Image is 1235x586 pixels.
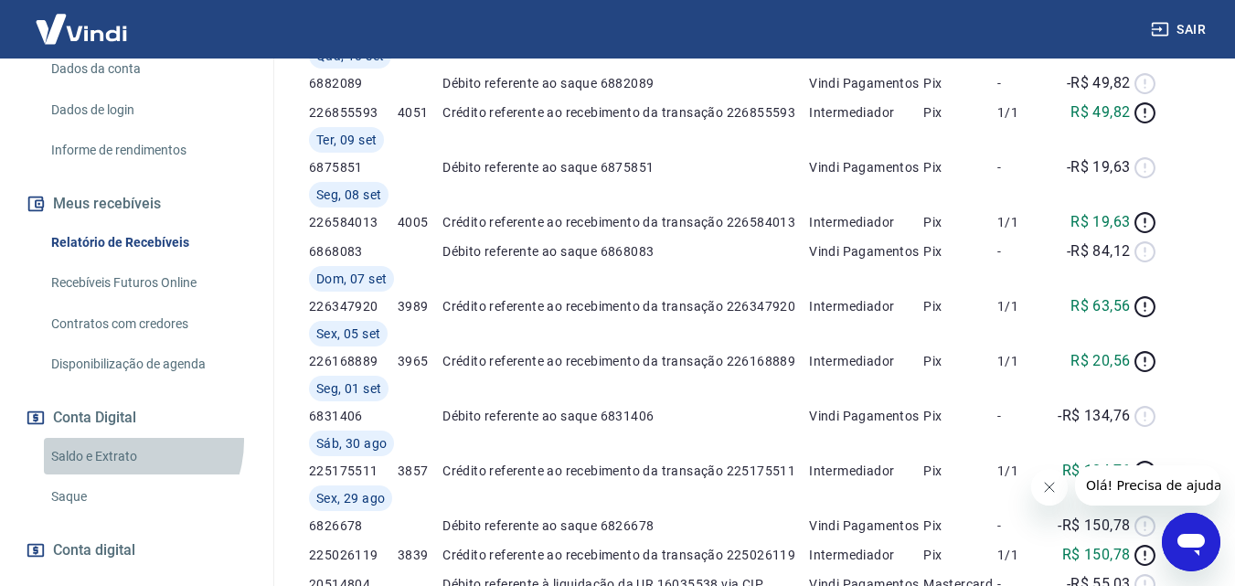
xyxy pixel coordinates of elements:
p: 6882089 [309,74,398,92]
span: Olá! Precisa de ajuda? [11,13,154,27]
p: Crédito referente ao recebimento da transação 225026119 [442,546,809,564]
a: Saldo e Extrato [44,438,251,475]
a: Recebíveis Futuros Online [44,264,251,302]
a: Disponibilização de agenda [44,346,251,383]
p: 6868083 [309,242,398,261]
p: Pix [923,546,997,564]
p: Pix [923,352,997,370]
span: Sex, 29 ago [316,489,385,507]
p: -R$ 19,63 [1067,156,1131,178]
p: Intermediador [809,462,923,480]
a: Dados de login [44,91,251,129]
p: Vindi Pagamentos [809,158,923,176]
p: Débito referente ao saque 6882089 [442,74,809,92]
p: - [997,74,1053,92]
p: 6875851 [309,158,398,176]
p: Pix [923,462,997,480]
span: Dom, 07 set [316,270,387,288]
p: R$ 19,63 [1070,211,1130,233]
p: Crédito referente ao recebimento da transação 226855593 [442,103,809,122]
p: 225175511 [309,462,398,480]
button: Conta Digital [22,398,251,438]
p: R$ 134,76 [1062,460,1131,482]
p: Crédito referente ao recebimento da transação 226347920 [442,297,809,315]
p: Intermediador [809,213,923,231]
p: 226168889 [309,352,398,370]
p: 3839 [398,546,442,564]
p: Intermediador [809,546,923,564]
p: - [997,407,1053,425]
p: 1/1 [997,546,1053,564]
p: Intermediador [809,103,923,122]
p: 1/1 [997,297,1053,315]
span: Sex, 05 set [316,325,380,343]
p: Pix [923,213,997,231]
p: 226855593 [309,103,398,122]
a: Contratos com credores [44,305,251,343]
button: Sair [1147,13,1213,47]
p: Pix [923,407,997,425]
p: 1/1 [997,352,1053,370]
span: Conta digital [53,538,135,563]
p: 225026119 [309,546,398,564]
p: 1/1 [997,213,1053,231]
p: Pix [923,242,997,261]
p: 1/1 [997,103,1053,122]
p: Débito referente ao saque 6868083 [442,242,809,261]
p: -R$ 134,76 [1058,405,1130,427]
p: 1/1 [997,462,1053,480]
p: 6826678 [309,517,398,535]
iframe: Botão para abrir a janela de mensagens [1162,513,1220,571]
iframe: Fechar mensagem [1031,469,1068,506]
p: Crédito referente ao recebimento da transação 226584013 [442,213,809,231]
span: Ter, 09 set [316,131,377,149]
a: Saque [44,478,251,516]
p: 6831406 [309,407,398,425]
span: Seg, 08 set [316,186,381,204]
p: - [997,242,1053,261]
p: 4005 [398,213,442,231]
p: 3965 [398,352,442,370]
a: Informe de rendimentos [44,132,251,169]
p: 226584013 [309,213,398,231]
p: -R$ 49,82 [1067,72,1131,94]
a: Dados da conta [44,50,251,88]
p: R$ 150,78 [1062,544,1131,566]
p: Crédito referente ao recebimento da transação 225175511 [442,462,809,480]
p: Vindi Pagamentos [809,74,923,92]
p: Débito referente ao saque 6875851 [442,158,809,176]
img: Vindi [22,1,141,57]
p: -R$ 150,78 [1058,515,1130,537]
p: Vindi Pagamentos [809,407,923,425]
p: - [997,517,1053,535]
p: R$ 49,82 [1070,101,1130,123]
p: 4051 [398,103,442,122]
p: Pix [923,517,997,535]
p: 3857 [398,462,442,480]
button: Meus recebíveis [22,184,251,224]
p: Pix [923,297,997,315]
p: Pix [923,74,997,92]
p: 3989 [398,297,442,315]
p: -R$ 84,12 [1067,240,1131,262]
p: Pix [923,103,997,122]
p: Pix [923,158,997,176]
a: Relatório de Recebíveis [44,224,251,261]
p: Vindi Pagamentos [809,242,923,261]
p: Intermediador [809,352,923,370]
p: R$ 20,56 [1070,350,1130,372]
p: Débito referente ao saque 6831406 [442,407,809,425]
iframe: Mensagem da empresa [1075,465,1220,506]
span: Seg, 01 set [316,379,381,398]
span: Sáb, 30 ago [316,434,387,453]
p: Crédito referente ao recebimento da transação 226168889 [442,352,809,370]
p: Vindi Pagamentos [809,517,923,535]
p: 226347920 [309,297,398,315]
p: R$ 63,56 [1070,295,1130,317]
p: Intermediador [809,297,923,315]
a: Conta digital [22,530,251,570]
p: - [997,158,1053,176]
p: Débito referente ao saque 6826678 [442,517,809,535]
